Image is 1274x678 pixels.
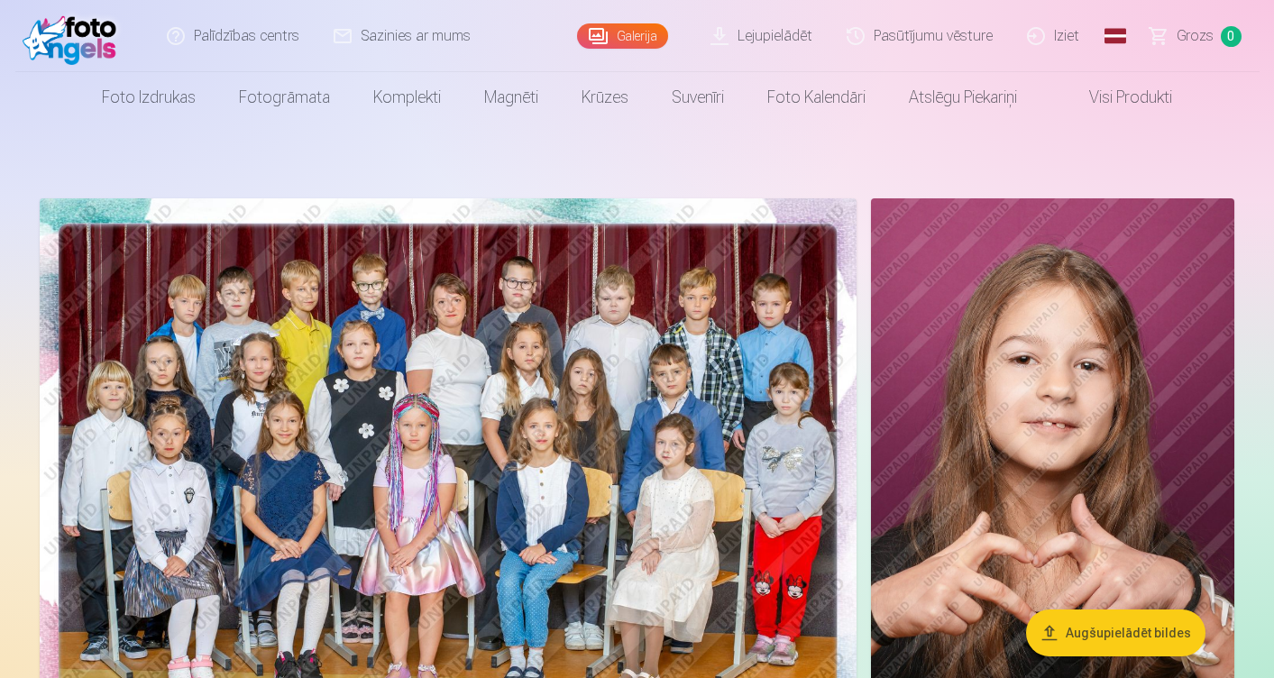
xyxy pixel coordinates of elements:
[650,72,746,123] a: Suvenīri
[1177,25,1214,47] span: Grozs
[1221,26,1242,47] span: 0
[352,72,463,123] a: Komplekti
[577,23,668,49] a: Galerija
[217,72,352,123] a: Fotogrāmata
[887,72,1039,123] a: Atslēgu piekariņi
[746,72,887,123] a: Foto kalendāri
[560,72,650,123] a: Krūzes
[80,72,217,123] a: Foto izdrukas
[23,7,126,65] img: /fa1
[1039,72,1194,123] a: Visi produkti
[1026,609,1205,656] button: Augšupielādēt bildes
[463,72,560,123] a: Magnēti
